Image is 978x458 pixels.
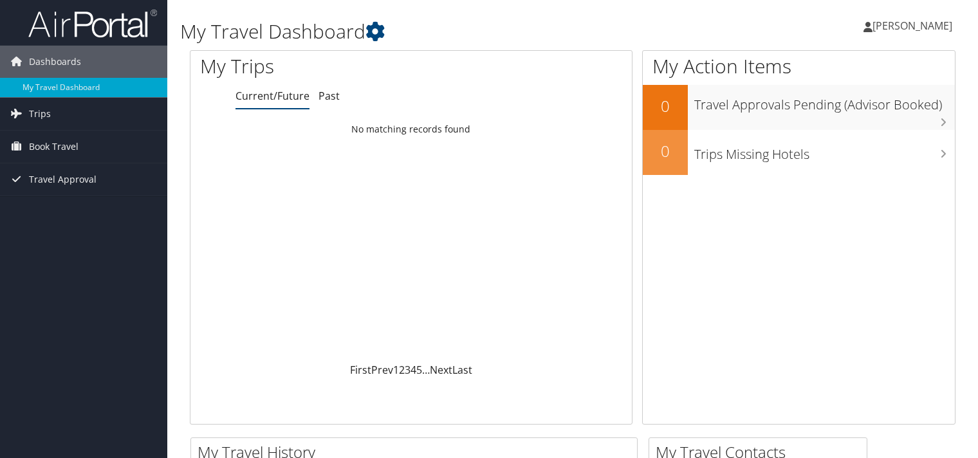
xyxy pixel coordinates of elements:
[399,363,405,377] a: 2
[29,163,97,196] span: Travel Approval
[371,363,393,377] a: Prev
[350,363,371,377] a: First
[643,130,955,175] a: 0Trips Missing Hotels
[643,95,688,117] h2: 0
[643,85,955,130] a: 0Travel Approvals Pending (Advisor Booked)
[29,131,78,163] span: Book Travel
[422,363,430,377] span: …
[190,118,632,141] td: No matching records found
[29,98,51,130] span: Trips
[863,6,965,45] a: [PERSON_NAME]
[318,89,340,103] a: Past
[393,363,399,377] a: 1
[694,89,955,114] h3: Travel Approvals Pending (Advisor Booked)
[411,363,416,377] a: 4
[430,363,452,377] a: Next
[405,363,411,377] a: 3
[180,18,703,45] h1: My Travel Dashboard
[200,53,438,80] h1: My Trips
[28,8,157,39] img: airportal-logo.png
[416,363,422,377] a: 5
[872,19,952,33] span: [PERSON_NAME]
[694,139,955,163] h3: Trips Missing Hotels
[29,46,81,78] span: Dashboards
[643,53,955,80] h1: My Action Items
[452,363,472,377] a: Last
[643,140,688,162] h2: 0
[235,89,309,103] a: Current/Future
